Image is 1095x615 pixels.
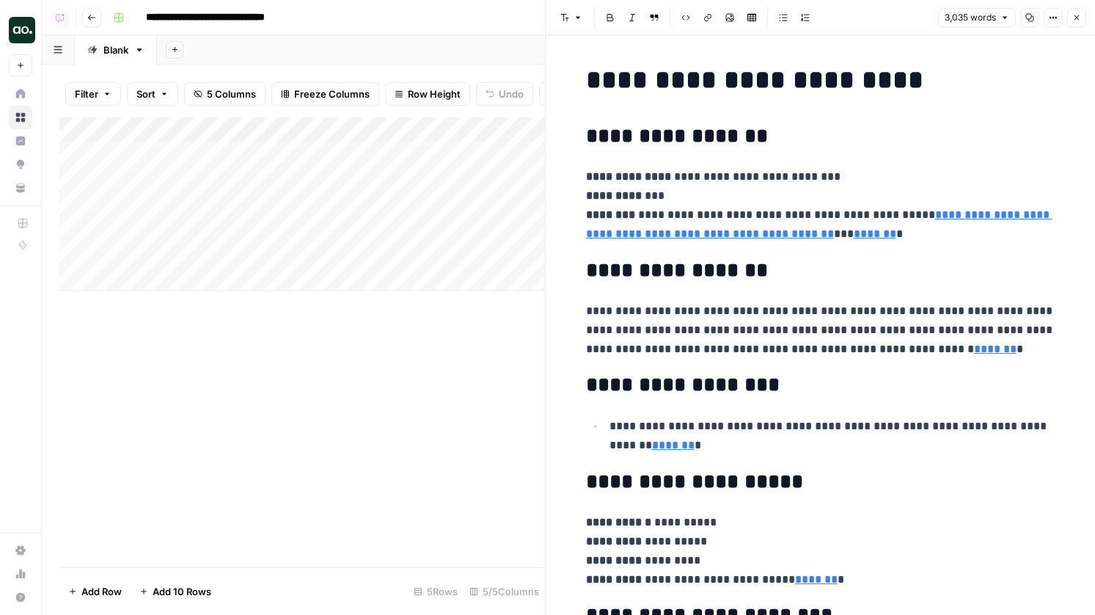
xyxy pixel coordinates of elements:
span: 5 Columns [207,87,256,101]
span: Undo [499,87,524,101]
a: Your Data [9,176,32,200]
span: Filter [75,87,98,101]
span: Freeze Columns [294,87,370,101]
button: Undo [476,82,533,106]
button: Freeze Columns [271,82,379,106]
div: Blank [103,43,128,57]
img: AirOps Builders Logo [9,17,35,43]
a: Blank [75,35,157,65]
span: Add 10 Rows [153,584,211,599]
button: 5 Columns [184,82,265,106]
button: Filter [65,82,121,106]
button: Workspace: AirOps Builders [9,12,32,48]
a: Insights [9,129,32,153]
button: Add Row [59,580,131,603]
span: Row Height [408,87,461,101]
span: Add Row [81,584,122,599]
div: 5 Rows [408,580,464,603]
button: Row Height [385,82,470,106]
span: Sort [136,87,155,101]
a: Home [9,82,32,106]
div: 5/5 Columns [464,580,545,603]
button: Add 10 Rows [131,580,220,603]
button: Help + Support [9,586,32,609]
button: 3,035 words [938,8,1016,27]
a: Usage [9,562,32,586]
button: Sort [127,82,178,106]
a: Opportunities [9,153,32,176]
a: Browse [9,106,32,129]
span: 3,035 words [945,11,996,24]
a: Settings [9,539,32,562]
